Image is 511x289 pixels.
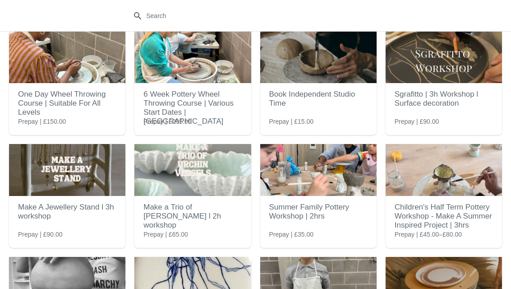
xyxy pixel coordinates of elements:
input: Search [146,8,383,24]
span: Prepay | £45.00–£80.00 [395,230,462,239]
h2: 6 Week Pottery Wheel Throwing Course | Various Start Dates | [GEOGRAPHIC_DATA] [143,85,242,131]
h2: Make A Jewellery Stand l 3h workshop [18,198,116,225]
span: Prepay | £295.00 [143,117,191,126]
span: Prepay | £150.00 [18,117,66,126]
h2: One Day Wheel Throwing Course | Suitable For All Levels [18,85,116,121]
img: Make A Jewellery Stand l 3h workshop [9,144,125,196]
h2: Children's Half Term Pottery Workshop - Make A Summer Inspired Project | 3hrs [395,198,493,234]
img: Sgrafitto | 3h Workshop l Surface decoration [386,31,502,83]
h2: Summer Family Pottery Workshop | 2hrs [269,198,368,225]
img: Children's Half Term Pottery Workshop - Make A Summer Inspired Project | 3hrs [386,144,502,196]
img: Summer Family Pottery Workshop | 2hrs [260,144,377,196]
span: Prepay | £35.00 [269,230,314,239]
img: Book Independent Studio Time [260,31,377,83]
img: 6 Week Pottery Wheel Throwing Course | Various Start Dates | Greenwich Studio [134,31,251,83]
img: One Day Wheel Throwing Course | Suitable For All Levels [9,31,125,83]
span: Prepay | £15.00 [269,117,314,126]
span: Prepay | £65.00 [143,230,188,239]
h2: Book Independent Studio Time [269,85,368,112]
h2: Make a Trio of [PERSON_NAME] l 2h workshop [143,198,242,234]
img: Make a Trio of Urchin Vessels l 2h workshop [134,144,251,196]
span: Prepay | £90.00 [18,230,63,239]
span: Prepay | £90.00 [395,117,439,126]
h2: Sgrafitto | 3h Workshop l Surface decoration [395,85,493,112]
